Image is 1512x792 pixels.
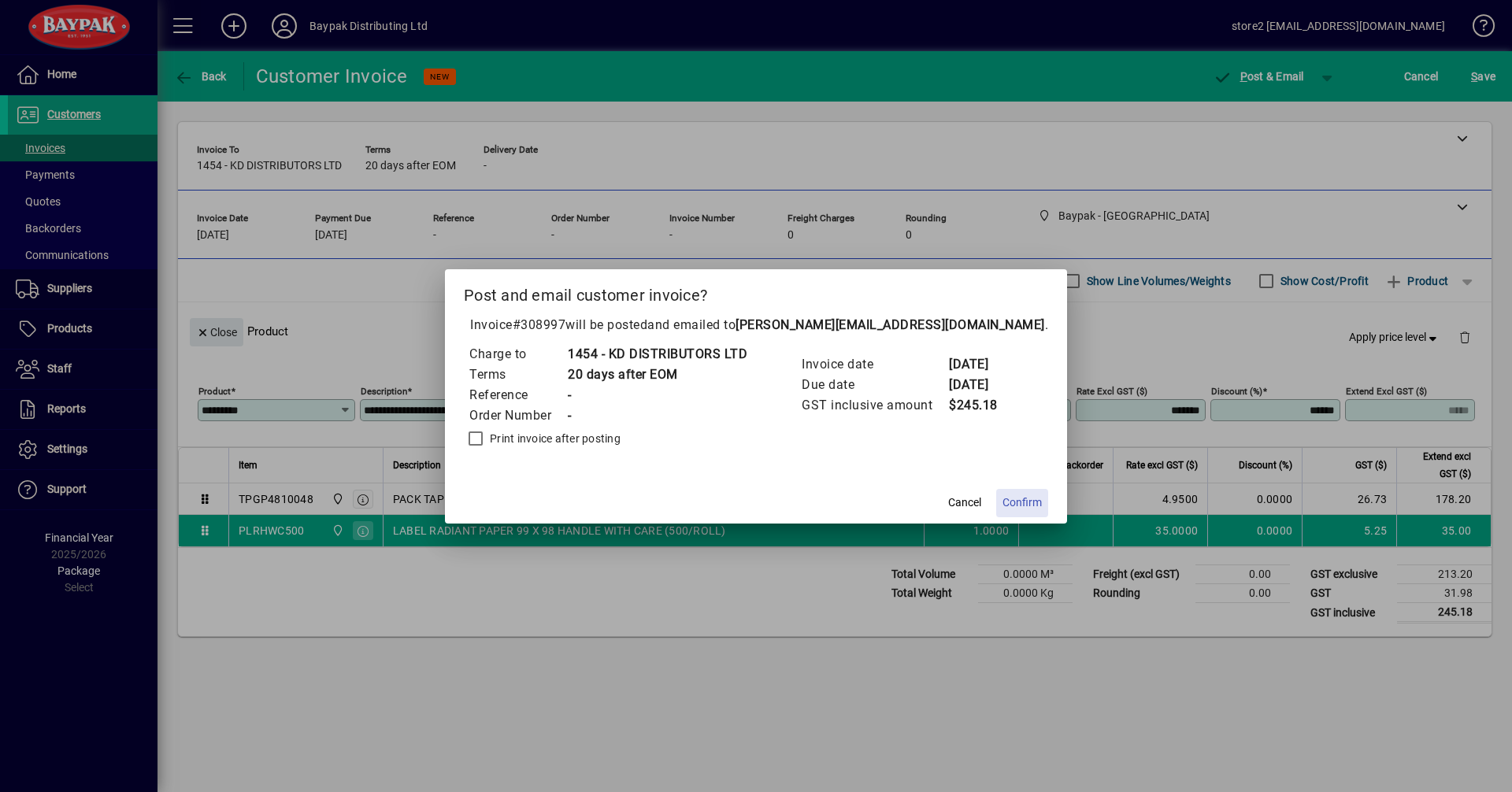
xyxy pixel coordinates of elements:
button: Confirm [996,489,1048,517]
td: Terms [469,365,567,385]
td: Order Number [469,405,567,426]
button: Cancel [939,489,990,517]
td: $245.18 [948,395,1011,416]
td: [DATE] [948,354,1011,375]
span: Cancel [948,494,981,511]
span: and emailed to [647,317,1045,332]
span: Confirm [1002,494,1042,511]
b: [PERSON_NAME][EMAIL_ADDRESS][DOMAIN_NAME] [736,317,1045,332]
td: GST inclusive amount [801,395,948,416]
td: Due date [801,375,948,395]
h2: Post and email customer invoice? [445,269,1067,315]
td: [DATE] [948,375,1011,395]
td: Charge to [469,344,567,365]
td: - [567,385,747,405]
label: Print invoice after posting [487,431,621,446]
p: Invoice will be posted . [464,316,1048,335]
td: Invoice date [801,354,948,375]
td: - [567,405,747,426]
td: 1454 - KD DISTRIBUTORS LTD [567,344,747,365]
td: Reference [469,385,567,405]
span: #308997 [513,317,566,332]
td: 20 days after EOM [567,365,747,385]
